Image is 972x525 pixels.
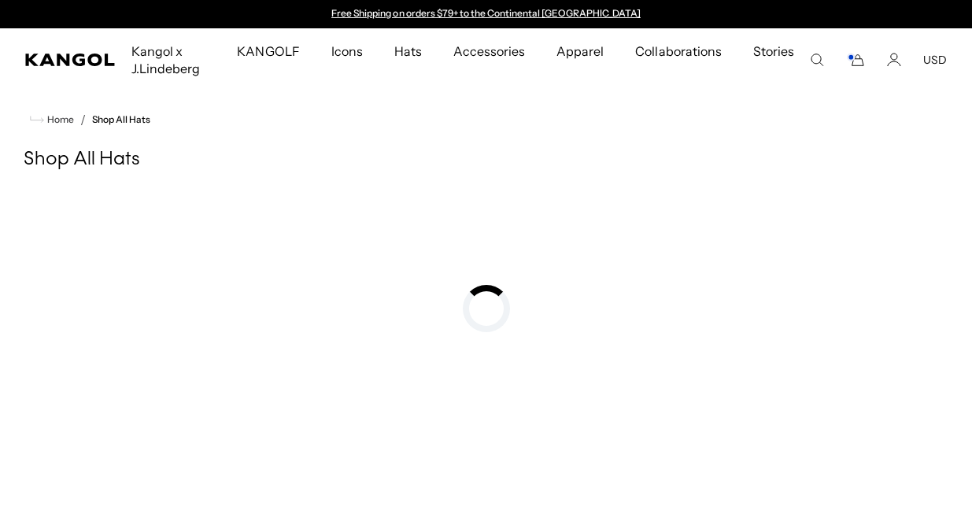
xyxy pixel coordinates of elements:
[237,28,299,74] span: KANGOLF
[394,28,422,74] span: Hats
[92,114,150,125] a: Shop All Hats
[324,8,649,20] div: 1 of 2
[324,8,649,20] div: Announcement
[316,28,379,74] a: Icons
[116,28,221,91] a: Kangol x J.Lindeberg
[737,28,810,91] a: Stories
[453,28,525,74] span: Accessories
[887,53,901,67] a: Account
[30,113,74,127] a: Home
[379,28,438,74] a: Hats
[44,114,74,125] span: Home
[635,28,721,74] span: Collaborations
[810,53,824,67] summary: Search here
[846,53,865,67] button: Cart
[24,148,948,172] h1: Shop All Hats
[221,28,315,74] a: KANGOLF
[25,54,116,66] a: Kangol
[331,28,363,74] span: Icons
[619,28,737,74] a: Collaborations
[331,7,641,19] a: Free Shipping on orders $79+ to the Continental [GEOGRAPHIC_DATA]
[556,28,604,74] span: Apparel
[324,8,649,20] slideshow-component: Announcement bar
[541,28,619,74] a: Apparel
[753,28,794,91] span: Stories
[438,28,541,74] a: Accessories
[74,110,86,129] li: /
[131,28,205,91] span: Kangol x J.Lindeberg
[923,53,947,67] button: USD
